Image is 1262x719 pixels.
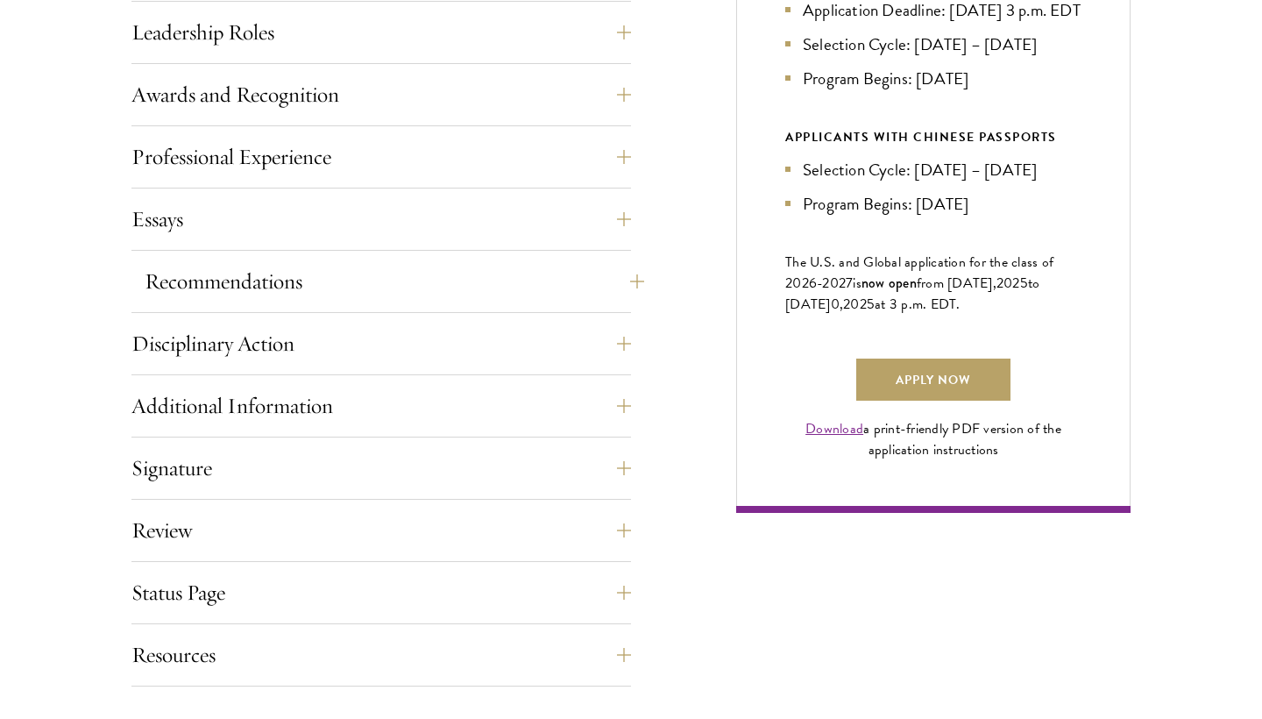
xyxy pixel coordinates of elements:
[131,198,631,240] button: Essays
[1020,273,1028,294] span: 5
[856,359,1010,401] a: Apply Now
[805,418,863,439] a: Download
[817,273,846,294] span: -202
[131,385,631,427] button: Additional Information
[785,66,1081,91] li: Program Begins: [DATE]
[131,11,631,53] button: Leadership Roles
[861,273,917,293] span: now open
[840,294,843,315] span: ,
[996,273,1020,294] span: 202
[131,509,631,552] button: Review
[131,136,631,178] button: Professional Experience
[809,273,817,294] span: 6
[785,418,1081,460] div: a print-friendly PDF version of the application instructions
[131,323,631,365] button: Disciplinary Action
[785,252,1053,294] span: The U.S. and Global application for the class of 202
[785,273,1039,315] span: to [DATE]
[867,294,875,315] span: 5
[785,126,1081,148] div: APPLICANTS WITH CHINESE PASSPORTS
[145,260,644,303] button: Recommendations
[875,294,961,315] span: at 3 p.m. EDT.
[917,273,996,294] span: from [DATE],
[131,447,631,489] button: Signature
[831,294,840,315] span: 0
[131,634,631,676] button: Resources
[785,191,1081,217] li: Program Begins: [DATE]
[785,32,1081,57] li: Selection Cycle: [DATE] – [DATE]
[846,273,853,294] span: 7
[843,294,867,315] span: 202
[131,74,631,116] button: Awards and Recognition
[785,157,1081,182] li: Selection Cycle: [DATE] – [DATE]
[853,273,861,294] span: is
[131,572,631,614] button: Status Page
